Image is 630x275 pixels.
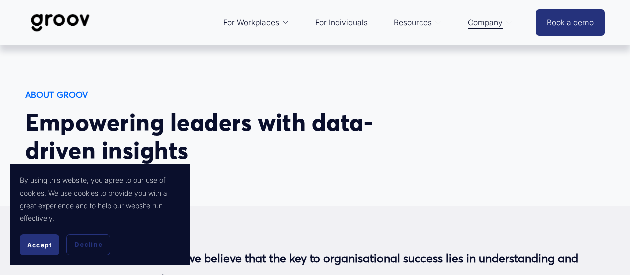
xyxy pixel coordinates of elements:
p: By using this website, you agree to our use of cookies. We use cookies to provide you with a grea... [20,174,180,224]
a: folder dropdown [389,11,447,35]
span: Resources [394,16,432,30]
span: Decline [74,240,102,249]
section: Cookie banner [10,164,190,265]
a: Book a demo [536,9,605,36]
a: folder dropdown [463,11,518,35]
button: Accept [20,234,59,255]
img: Groov | Workplace Science Platform | Unlock Performance | Drive Results [25,6,96,39]
span: Empowering leaders with data-driven insights [25,108,373,165]
strong: ABOUT GROOV [25,89,88,100]
button: Decline [66,234,110,255]
a: For Individuals [310,11,373,35]
span: Company [468,16,503,30]
span: For Workplaces [223,16,279,30]
a: folder dropdown [218,11,295,35]
span: Accept [27,241,52,249]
